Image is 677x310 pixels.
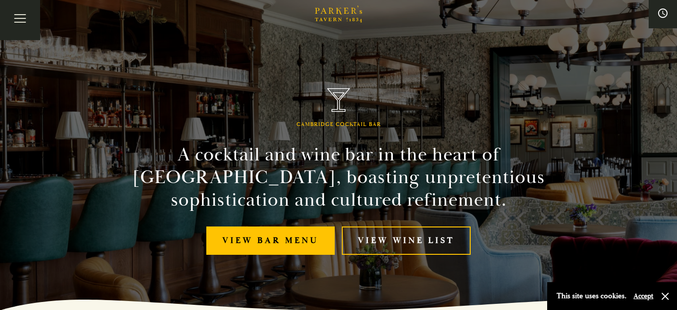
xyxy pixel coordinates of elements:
[327,88,350,112] img: Parker's Tavern Brasserie Cambridge
[296,121,381,128] h1: Cambridge Cocktail Bar
[660,292,670,301] button: Close and accept
[634,292,653,301] button: Accept
[123,143,554,211] h2: A cocktail and wine bar in the heart of [GEOGRAPHIC_DATA], boasting unpretentious sophistication ...
[206,226,335,255] a: View bar menu
[342,226,471,255] a: View Wine List
[557,289,626,303] p: This site uses cookies.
